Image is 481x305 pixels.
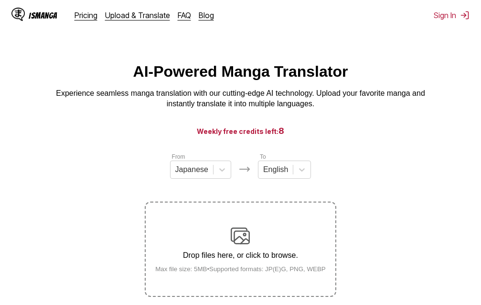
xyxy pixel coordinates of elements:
h1: AI-Powered Manga Translator [133,63,348,81]
label: To [260,153,266,160]
p: Drop files here, or click to browse. [148,251,333,260]
small: Max file size: 5MB • Supported formats: JP(E)G, PNG, WEBP [148,265,333,273]
img: IsManga Logo [11,8,25,21]
a: Blog [199,10,214,20]
h3: Weekly free credits left: [23,125,458,137]
span: 8 [278,126,284,136]
p: Experience seamless manga translation with our cutting-edge AI technology. Upload your favorite m... [50,88,432,110]
img: Languages icon [239,163,250,175]
img: Sign out [460,10,470,20]
div: IsManga [29,11,57,20]
a: IsManga LogoIsManga [11,8,75,23]
a: Pricing [75,10,97,20]
a: Upload & Translate [105,10,170,20]
label: From [172,153,185,160]
a: FAQ [178,10,191,20]
button: Sign In [434,10,470,20]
